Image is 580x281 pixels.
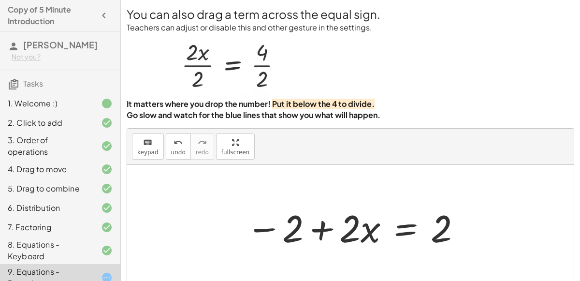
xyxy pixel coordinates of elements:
[221,149,249,156] span: fullscreen
[8,134,86,158] div: 3. Order of operations
[137,149,159,156] span: keypad
[8,117,86,129] div: 2. Click to add
[8,98,86,109] div: 1. Welcome :)
[101,202,113,214] i: Task finished and correct.
[8,202,86,214] div: 6. Distribution
[8,163,86,175] div: 4. Drag to move
[101,245,113,256] i: Task finished and correct.
[127,22,574,33] p: Teachers can adjust or disable this and other gesture in the settings.
[127,6,574,22] h2: You can also drag a term across the equal sign.
[143,137,152,148] i: keyboard
[23,39,98,50] span: [PERSON_NAME]
[101,140,113,152] i: Task finished and correct.
[8,183,86,194] div: 5. Drag to combine
[216,133,255,160] button: fullscreen
[196,149,209,156] span: redo
[101,222,113,233] i: Task finished and correct.
[173,33,283,96] img: f04a247ee762580a19906ee7ff734d5e81d48765f791dad02b27e08effb4d988.webp
[198,137,207,148] i: redo
[8,239,86,262] div: 8. Equations - Keyboard
[23,78,43,89] span: Tasks
[101,98,113,109] i: Task finished.
[174,137,183,148] i: undo
[101,163,113,175] i: Task finished and correct.
[171,149,186,156] span: undo
[101,183,113,194] i: Task finished and correct.
[101,117,113,129] i: Task finished and correct.
[8,4,95,27] h4: Copy of 5 Minute Introduction
[127,110,380,120] strong: Go slow and watch for the blue lines that show you what will happen.
[8,222,86,233] div: 7. Factoring
[166,133,191,160] button: undoundo
[12,52,113,62] div: Not you?
[127,99,271,109] strong: It matters where you drop the number!
[272,99,375,109] strong: Put it below the 4 to divide.
[132,133,164,160] button: keyboardkeypad
[190,133,214,160] button: redoredo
